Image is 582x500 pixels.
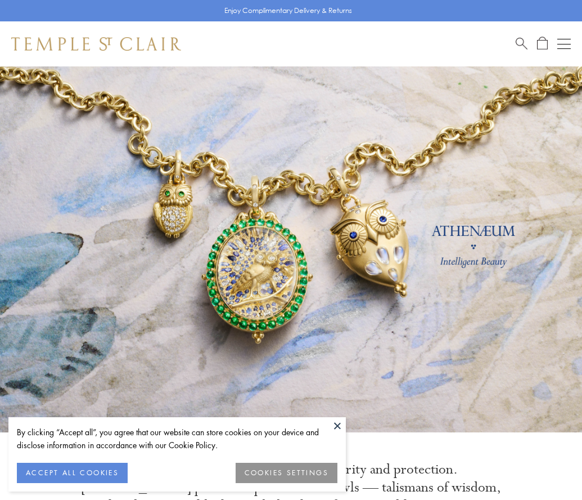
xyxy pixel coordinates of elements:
[11,37,181,51] img: Temple St. Clair
[17,463,128,483] button: ACCEPT ALL COOKIES
[236,463,337,483] button: COOKIES SETTINGS
[17,426,337,452] div: By clicking “Accept all”, you agree that our website can store cookies on your device and disclos...
[537,37,548,51] a: Open Shopping Bag
[516,37,527,51] a: Search
[224,5,352,16] p: Enjoy Complimentary Delivery & Returns
[557,37,571,51] button: Open navigation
